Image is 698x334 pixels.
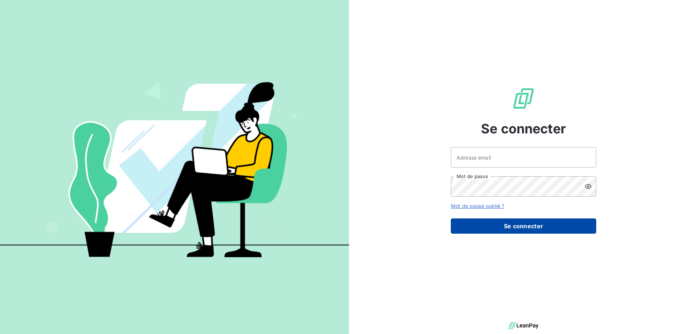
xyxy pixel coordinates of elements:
[481,119,566,138] span: Se connecter
[509,320,538,331] img: logo
[512,87,535,110] img: Logo LeanPay
[451,218,596,234] button: Se connecter
[451,147,596,168] input: placeholder
[451,203,504,209] a: Mot de passe oublié ?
